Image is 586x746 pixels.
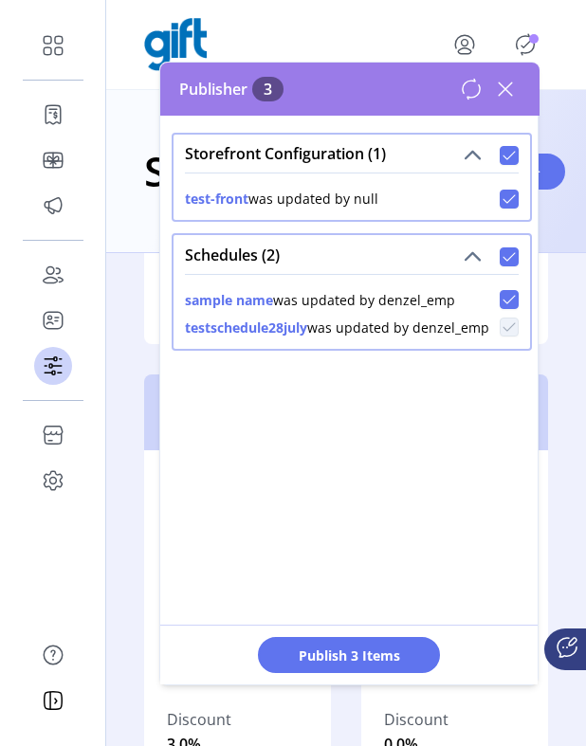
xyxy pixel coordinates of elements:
[185,290,273,310] button: sample name
[179,78,284,100] span: Publisher
[185,189,378,209] div: was updated by null
[459,142,485,169] button: Storefront Configuration (1)
[459,243,485,269] button: Schedules (2)
[144,18,234,71] img: logo
[185,318,489,337] div: was updated by denzel_emp
[144,137,345,204] h1: Schedules
[427,22,510,67] button: menu
[167,708,231,731] label: Discount
[283,646,415,665] span: Publish 3 Items
[252,77,284,101] span: 3
[185,247,280,263] span: Schedules (2)
[258,637,440,673] button: Publish 3 Items
[384,708,449,731] label: Discount
[510,29,540,60] button: Publisher Panel
[185,189,248,209] button: test-front
[185,146,386,161] span: Storefront Configuration (1)
[185,290,455,310] div: was updated by denzel_emp
[185,318,307,337] button: testschedule28july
